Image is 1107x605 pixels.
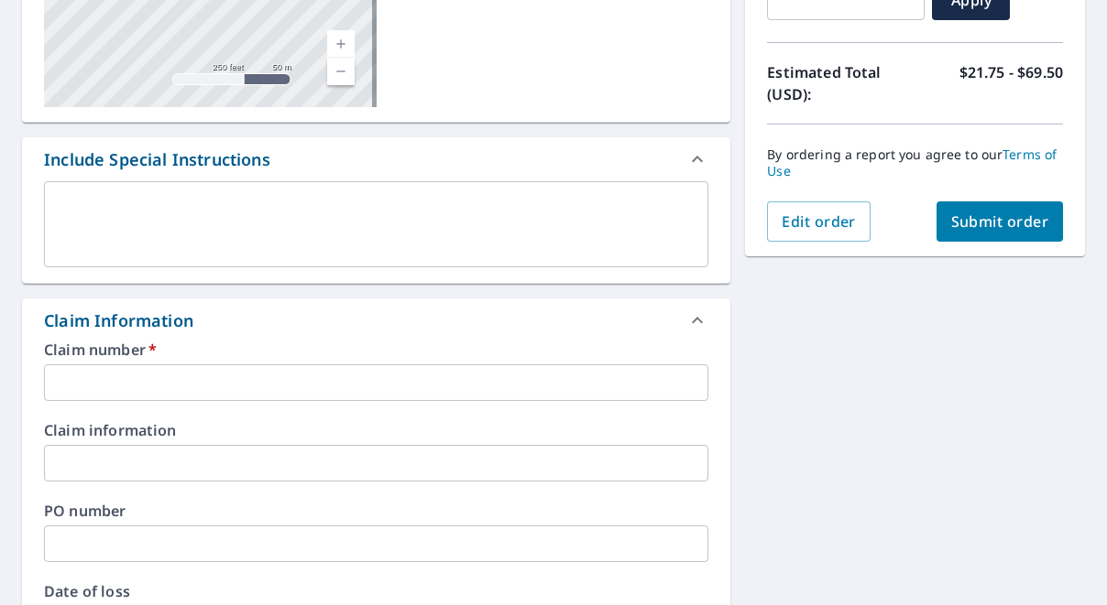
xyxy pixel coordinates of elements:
[782,211,856,232] span: Edit order
[959,61,1063,105] p: $21.75 - $69.50
[327,58,355,85] a: Current Level 17, Zoom Out
[44,308,193,333] div: Claim Information
[44,147,270,172] div: Include Special Instructions
[937,201,1064,242] button: Submit order
[327,30,355,58] a: Current Level 17, Zoom In
[44,584,366,599] label: Date of loss
[767,146,1063,179] p: By ordering a report you agree to our
[44,503,708,518] label: PO number
[22,298,730,342] div: Claim Information
[951,211,1049,232] span: Submit order
[44,342,708,357] label: Claim number
[767,201,871,242] button: Edit order
[22,137,730,181] div: Include Special Instructions
[44,423,708,438] label: Claim information
[767,146,1057,179] a: Terms of Use
[767,61,915,105] p: Estimated Total (USD):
